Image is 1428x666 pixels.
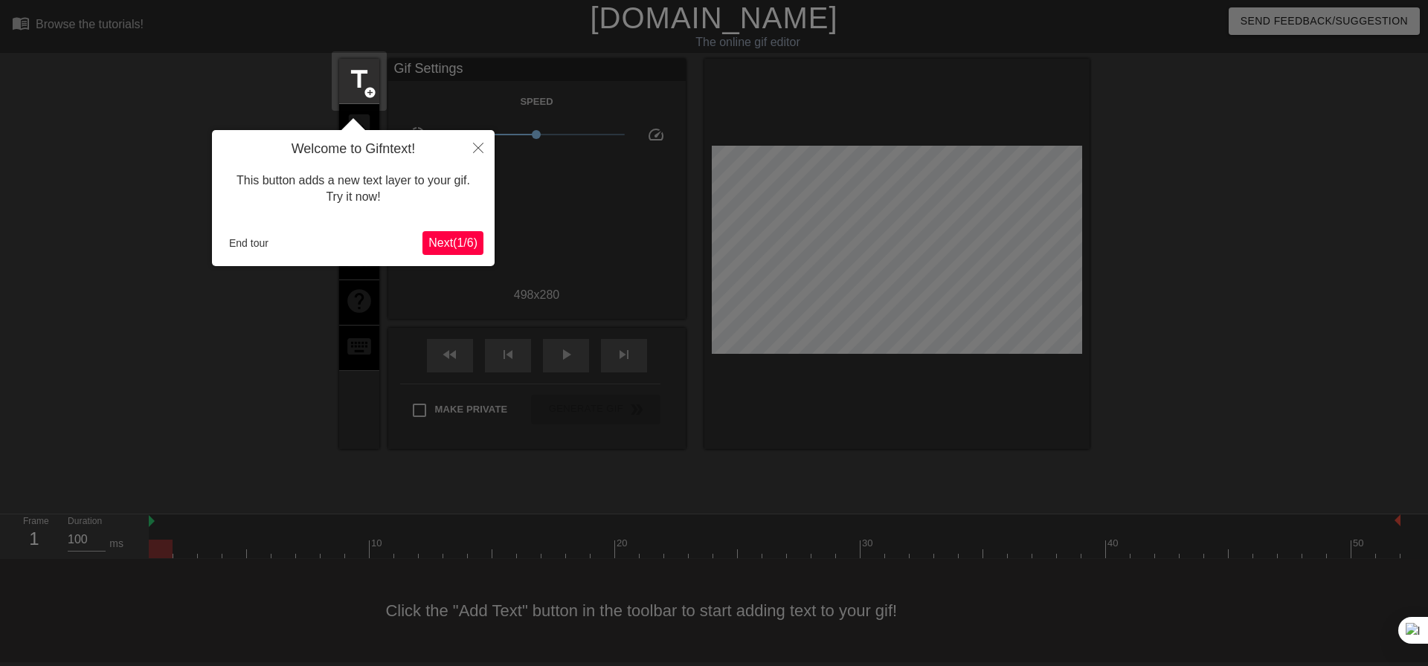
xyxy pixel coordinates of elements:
[462,130,495,164] button: Close
[223,232,274,254] button: End tour
[223,141,483,158] h4: Welcome to Gifntext!
[422,231,483,255] button: Next
[428,236,477,249] span: Next ( 1 / 6 )
[223,158,483,221] div: This button adds a new text layer to your gif. Try it now!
